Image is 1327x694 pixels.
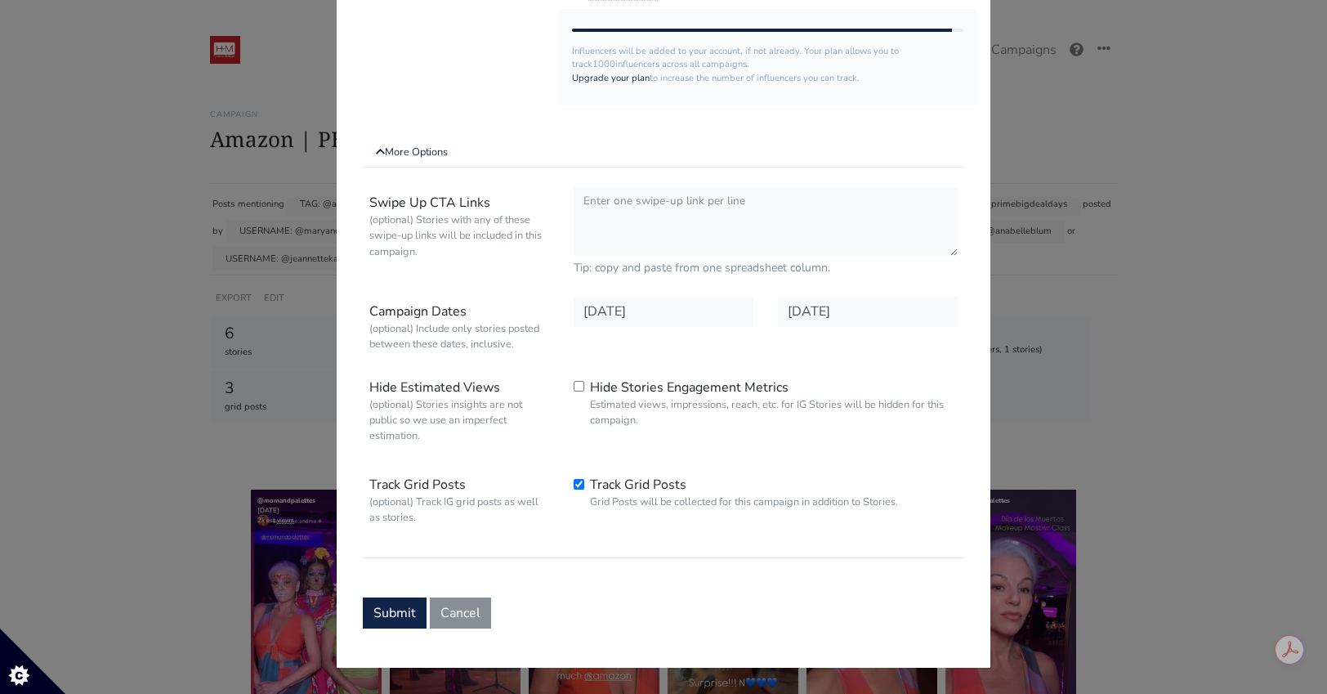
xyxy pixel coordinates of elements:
[574,296,753,327] input: Date in YYYY-MM-DD format
[590,378,958,428] label: Hide Stories Engagement Metrics
[590,397,958,428] small: Estimated views, impressions, reach, etc. for IG Stories will be hidden for this campaign.
[369,213,549,260] small: (optional) Stories with any of these swipe-up links will be included in this campaign.
[369,495,549,526] small: (optional) Track IG grid posts as well as stories.
[572,72,650,84] a: Upgrade your plan
[357,187,561,276] label: Swipe Up CTA Links
[778,296,958,327] input: Date in YYYY-MM-DD format
[363,598,427,629] button: Submit
[590,495,898,510] small: Grid Posts will be collected for this campaign in addition to Stories.
[574,381,584,392] input: Hide Stories Engagement MetricsEstimated views, impressions, reach, etc. for IG Stories will be h...
[590,475,898,510] label: Track Grid Posts
[363,138,964,168] a: More Options
[574,259,958,276] small: Tip: copy and paste from one spreadsheet column.
[357,372,561,450] label: Hide Estimated Views
[430,598,491,629] button: Cancel
[559,9,976,105] div: Influencers will be added to your account, if not already. Your plan allows you to track influenc...
[572,72,963,86] p: to increase the number of influencers you can track.
[357,296,561,358] label: Campaign Dates
[574,479,584,490] input: Track Grid PostsGrid Posts will be collected for this campaign in addition to Stories.
[369,321,549,352] small: (optional) Include only stories posted between these dates, inclusive.
[357,469,561,531] label: Track Grid Posts
[369,397,549,445] small: (optional) Stories insights are not public so we use an imperfect estimation.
